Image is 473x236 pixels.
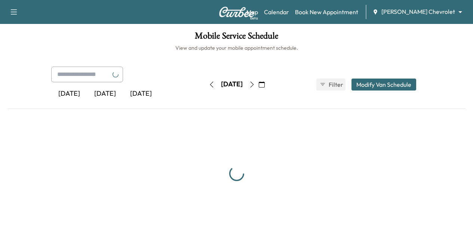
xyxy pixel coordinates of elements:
[246,7,258,16] a: MapBeta
[329,80,342,89] span: Filter
[123,85,159,102] div: [DATE]
[295,7,358,16] a: Book New Appointment
[51,85,87,102] div: [DATE]
[264,7,289,16] a: Calendar
[7,31,466,44] h1: Mobile Service Schedule
[381,7,455,16] span: [PERSON_NAME] Chevrolet
[87,85,123,102] div: [DATE]
[351,79,416,91] button: Modify Van Schedule
[219,7,255,17] img: Curbee Logo
[221,80,243,89] div: [DATE]
[250,15,258,21] div: Beta
[7,44,466,52] h6: View and update your mobile appointment schedule.
[316,79,345,91] button: Filter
